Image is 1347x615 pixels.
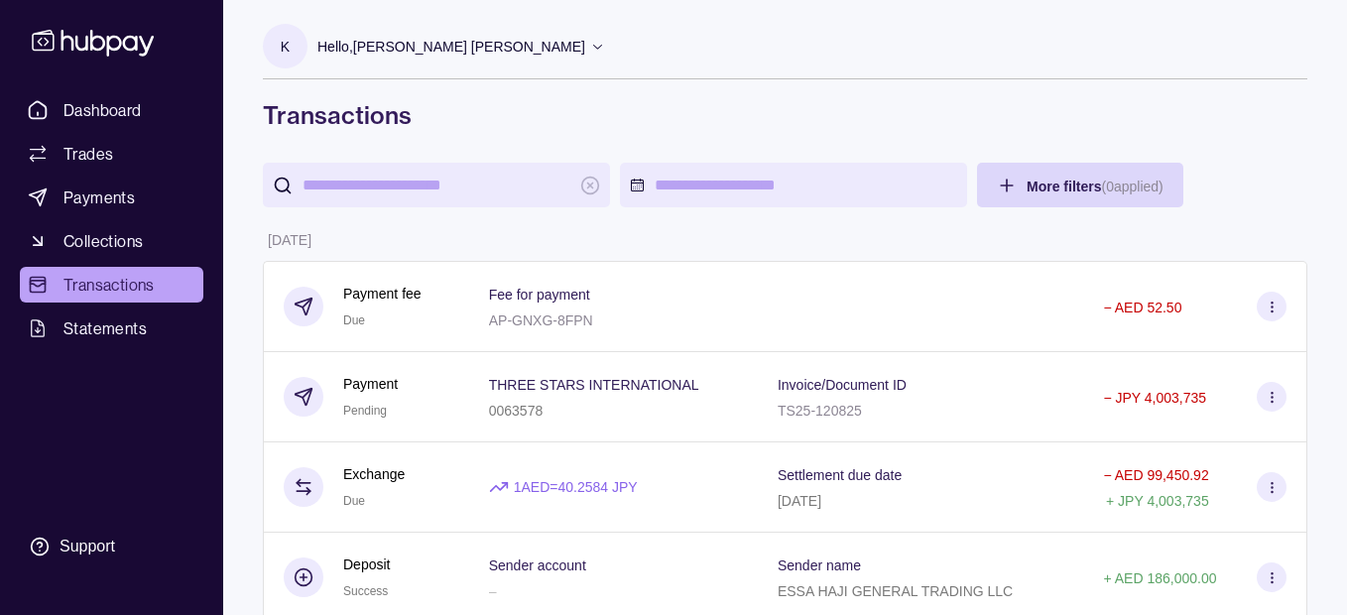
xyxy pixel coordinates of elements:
p: − AED 99,450.92 [1103,467,1208,483]
p: − AED 52.50 [1103,300,1181,315]
p: + AED 186,000.00 [1103,570,1216,586]
p: Fee for payment [489,287,590,303]
p: [DATE] [778,493,821,509]
p: [DATE] [268,232,311,248]
p: ESSA HAJI GENERAL TRADING LLC [778,583,1013,599]
p: Deposit [343,553,390,575]
span: Pending [343,404,387,418]
span: Collections [63,229,143,253]
span: Due [343,494,365,508]
a: Statements [20,310,203,346]
span: Statements [63,316,147,340]
p: Sender account [489,557,586,573]
a: Collections [20,223,203,259]
a: Support [20,526,203,567]
input: search [303,163,570,207]
h1: Transactions [263,99,1307,131]
p: Payment [343,373,398,395]
span: Due [343,313,365,327]
span: Payments [63,185,135,209]
p: K [281,36,290,58]
a: Payments [20,180,203,215]
p: Hello, [PERSON_NAME] [PERSON_NAME] [317,36,585,58]
div: Support [60,536,115,557]
p: Exchange [343,463,405,485]
p: TS25-120825 [778,403,862,419]
p: Settlement due date [778,467,902,483]
p: − JPY 4,003,735 [1103,390,1206,406]
p: Invoice/Document ID [778,377,907,393]
p: – [489,583,497,599]
p: ( 0 applied) [1101,179,1163,194]
a: Transactions [20,267,203,303]
p: Sender name [778,557,861,573]
p: AP-GNXG-8FPN [489,312,593,328]
a: Dashboard [20,92,203,128]
p: 0063578 [489,403,544,419]
span: Trades [63,142,113,166]
p: THREE STARS INTERNATIONAL [489,377,699,393]
p: 1 AED = 40.2584 JPY [514,476,638,498]
span: Success [343,584,388,598]
span: More filters [1027,179,1163,194]
p: Payment fee [343,283,422,305]
button: More filters(0applied) [977,163,1183,207]
a: Trades [20,136,203,172]
span: Transactions [63,273,155,297]
p: + JPY 4,003,735 [1106,493,1209,509]
span: Dashboard [63,98,142,122]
